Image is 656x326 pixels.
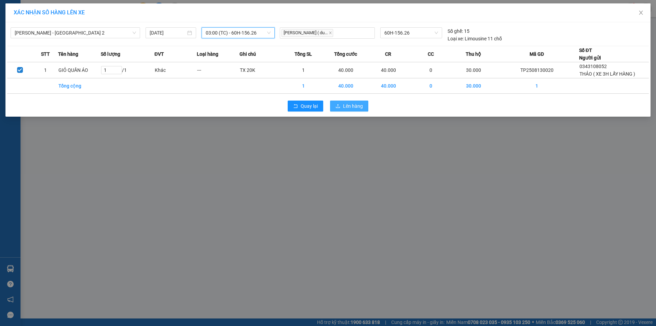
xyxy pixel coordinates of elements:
[579,47,601,62] div: Số ĐT Người gửi
[240,50,256,58] span: Ghi chú
[367,62,410,78] td: 40.000
[579,64,607,69] span: 0343108052
[53,22,100,30] div: BÍCH LY
[197,50,218,58] span: Loại hàng
[101,62,154,78] td: / 1
[53,44,63,51] span: DĐ:
[334,50,357,58] span: Tổng cước
[631,3,651,23] button: Close
[33,62,58,78] td: 1
[240,62,282,78] td: TX 20K
[466,50,481,58] span: Thu hộ
[14,9,85,16] span: XÁC NHẬN SỐ HÀNG LÊN XE
[448,27,469,35] div: 15
[325,78,367,94] td: 40.000
[282,29,333,37] span: [PERSON_NAME] ( du...
[295,50,312,58] span: Tổng SL
[579,71,635,77] span: THẢO ( XE 3H LẤY HÀNG )
[452,78,495,94] td: 30.000
[154,62,197,78] td: Khác
[288,101,323,112] button: rollbackQuay lại
[448,27,463,35] span: Số ghế:
[58,78,101,94] td: Tổng cộng
[452,62,495,78] td: 30.000
[367,78,410,94] td: 40.000
[448,35,502,42] div: Limousine 11 chỗ
[336,104,340,109] span: upload
[6,6,16,14] span: Gửi:
[495,78,579,94] td: 1
[53,40,93,64] span: BV TỪ DŨ
[410,62,452,78] td: 0
[58,62,101,78] td: GIỎ QUẦN ÁO
[282,62,325,78] td: 1
[154,50,164,58] span: ĐVT
[41,50,50,58] span: STT
[150,29,186,37] input: 14/08/2025
[384,28,438,38] span: 60H-156.26
[15,28,136,38] span: Phương Lâm - Sài Gòn 2
[101,50,120,58] span: Số lượng
[282,78,325,94] td: 1
[410,78,452,94] td: 0
[6,6,49,14] div: Trạm 128
[6,14,49,39] div: THẢO ( XE 3H LẤY HÀNG )
[495,62,579,78] td: TP2508130020
[428,50,434,58] span: CC
[448,35,464,42] span: Loại xe:
[301,102,318,110] span: Quay lại
[638,10,644,15] span: close
[58,50,78,58] span: Tên hàng
[206,28,271,38] span: 03:00 (TC) - 60H-156.26
[343,102,363,110] span: Lên hàng
[293,104,298,109] span: rollback
[329,31,332,35] span: close
[530,50,544,58] span: Mã GD
[197,62,240,78] td: ---
[53,6,70,14] span: Nhận:
[53,6,100,22] div: Dọc Đường
[325,62,367,78] td: 40.000
[385,50,391,58] span: CR
[330,101,368,112] button: uploadLên hàng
